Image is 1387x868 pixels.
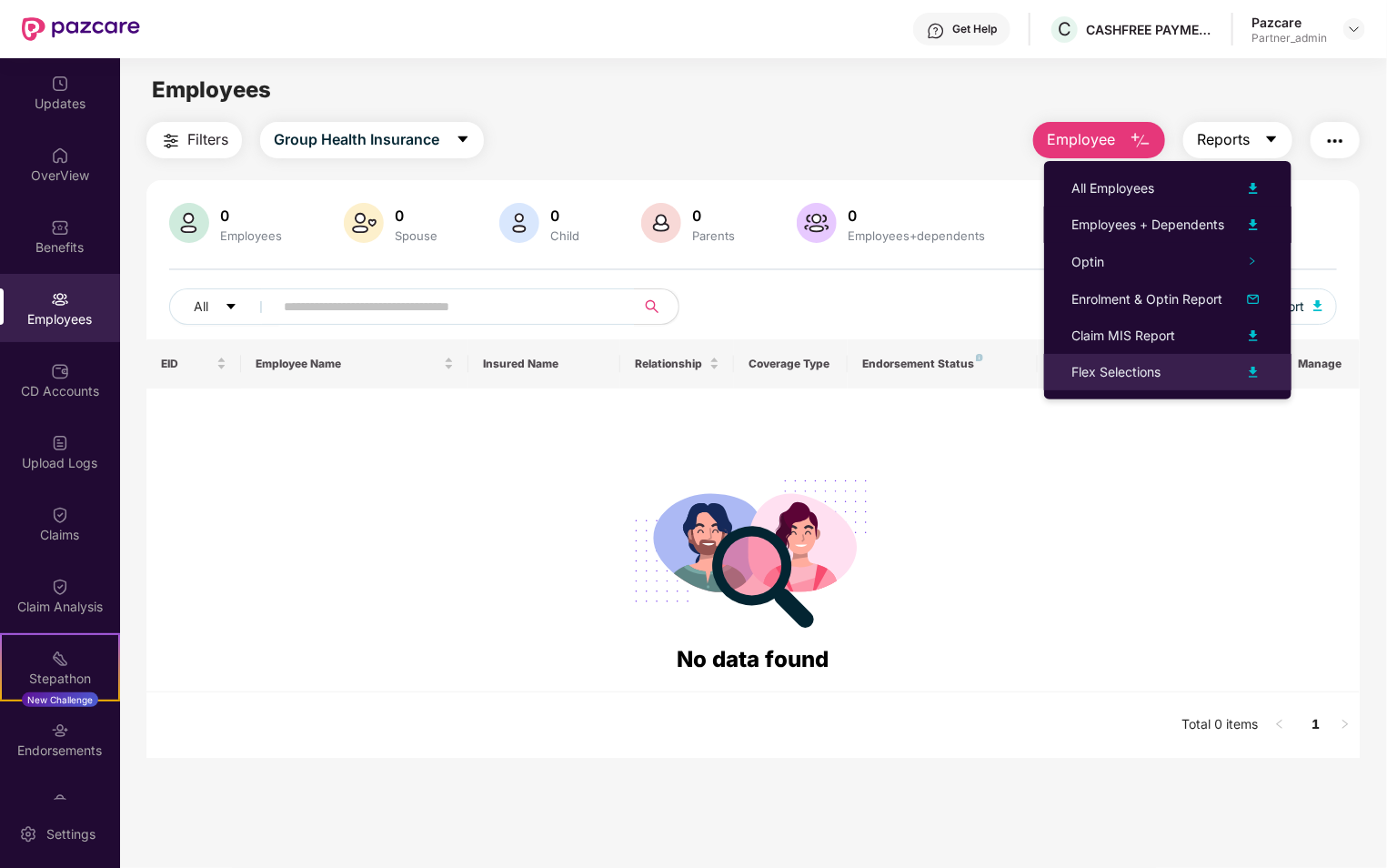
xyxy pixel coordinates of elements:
span: right [1248,257,1257,266]
th: Coverage Type [734,339,848,389]
span: right [1340,719,1351,730]
div: 0 [688,207,739,225]
div: Get Help [952,22,997,36]
span: Employees [152,76,271,103]
div: Endorsement Status [862,357,1022,371]
img: svg+xml;base64,PHN2ZyBpZD0iU2V0dGluZy0yMHgyMCIgeG1sbnM9Imh0dHA6Ly93d3cudzMub3JnLzIwMDAvc3ZnIiB3aW... [19,825,37,843]
span: Optin [1071,254,1104,269]
img: svg+xml;base64,PHN2ZyB4bWxucz0iaHR0cDovL3d3dy53My5vcmcvMjAwMC9zdmciIHdpZHRoPSIyNCIgaGVpZ2h0PSIyNC... [160,130,182,152]
button: Employee [1033,122,1165,158]
span: Group Health Insurance [274,128,439,151]
span: Reports [1197,128,1250,151]
button: left [1265,711,1294,740]
img: svg+xml;base64,PHN2ZyB4bWxucz0iaHR0cDovL3d3dy53My5vcmcvMjAwMC9zdmciIHdpZHRoPSIyNCIgaGVpZ2h0PSIyNC... [1324,130,1346,152]
th: Manage [1284,339,1360,389]
span: caret-down [456,132,470,148]
div: Enrolment & Optin Report [1071,289,1222,309]
div: Stepathon [2,670,118,688]
img: svg+xml;base64,PHN2ZyB4bWxucz0iaHR0cDovL3d3dy53My5vcmcvMjAwMC9zdmciIHhtbG5zOnhsaW5rPSJodHRwOi8vd3... [797,203,837,243]
div: 0 [844,207,989,225]
img: svg+xml;base64,PHN2ZyBpZD0iTXlfT3JkZXJzIiBkYXRhLW5hbWU9Ik15IE9yZGVycyIgeG1sbnM9Imh0dHA6Ly93d3cudz... [51,793,69,812]
img: svg+xml;base64,PHN2ZyB4bWxucz0iaHR0cDovL3d3dy53My5vcmcvMjAwMC9zdmciIHhtbG5zOnhsaW5rPSJodHRwOi8vd3... [499,203,539,243]
div: Parents [688,228,739,243]
button: Reportscaret-down [1183,122,1292,158]
img: svg+xml;base64,PHN2ZyBpZD0iRW5kb3JzZW1lbnRzIiB4bWxucz0iaHR0cDovL3d3dy53My5vcmcvMjAwMC9zdmciIHdpZH... [51,722,69,740]
img: svg+xml;base64,PHN2ZyBpZD0iQ0RfQWNjb3VudHMiIGRhdGEtbmFtZT0iQ0QgQWNjb3VudHMiIHhtbG5zPSJodHRwOi8vd3... [51,362,69,380]
img: svg+xml;base64,PHN2ZyBpZD0iQ2xhaW0iIHhtbG5zPSJodHRwOi8vd3d3LnczLm9yZy8yMDAwL3N2ZyIgd2lkdGg9IjIwIi... [51,506,69,524]
th: Insured Name [468,339,620,389]
img: svg+xml;base64,PHN2ZyB4bWxucz0iaHR0cDovL3d3dy53My5vcmcvMjAwMC9zdmciIHhtbG5zOnhsaW5rPSJodHRwOi8vd3... [1242,288,1264,310]
th: Relationship [620,339,734,389]
img: svg+xml;base64,PHN2ZyB4bWxucz0iaHR0cDovL3d3dy53My5vcmcvMjAwMC9zdmciIHhtbG5zOnhsaW5rPSJodHRwOi8vd3... [344,203,384,243]
img: svg+xml;base64,PHN2ZyB4bWxucz0iaHR0cDovL3d3dy53My5vcmcvMjAwMC9zdmciIHhtbG5zOnhsaW5rPSJodHRwOi8vd3... [1242,361,1264,383]
img: svg+xml;base64,PHN2ZyB4bWxucz0iaHR0cDovL3d3dy53My5vcmcvMjAwMC9zdmciIHhtbG5zOnhsaW5rPSJodHRwOi8vd3... [1242,177,1264,199]
span: Relationship [635,357,706,371]
span: Filters [187,128,228,151]
span: EID [161,357,213,371]
li: 1 [1302,711,1331,740]
li: Previous Page [1265,711,1294,740]
img: svg+xml;base64,PHN2ZyBpZD0iRW1wbG95ZWVzIiB4bWxucz0iaHR0cDovL3d3dy53My5vcmcvMjAwMC9zdmciIHdpZHRoPS... [51,290,69,308]
img: New Pazcare Logo [22,17,140,41]
img: svg+xml;base64,PHN2ZyB4bWxucz0iaHR0cDovL3d3dy53My5vcmcvMjAwMC9zdmciIHhtbG5zOnhsaW5rPSJodHRwOi8vd3... [641,203,681,243]
div: Settings [41,825,101,843]
img: svg+xml;base64,PHN2ZyBpZD0iQ2xhaW0iIHhtbG5zPSJodHRwOi8vd3d3LnczLm9yZy8yMDAwL3N2ZyIgd2lkdGg9IjIwIi... [51,578,69,596]
img: svg+xml;base64,PHN2ZyB4bWxucz0iaHR0cDovL3d3dy53My5vcmcvMjAwMC9zdmciIHdpZHRoPSIyODgiIGhlaWdodD0iMj... [622,458,884,642]
img: svg+xml;base64,PHN2ZyBpZD0iRHJvcGRvd24tMzJ4MzIiIHhtbG5zPSJodHRwOi8vd3d3LnczLm9yZy8yMDAwL3N2ZyIgd2... [1347,22,1362,36]
span: Employee [1047,128,1115,151]
th: Employee Name [241,339,468,389]
div: Employees+dependents [844,228,989,243]
span: Employee Name [256,357,440,371]
img: svg+xml;base64,PHN2ZyBpZD0iSGVscC0zMngzMiIgeG1sbnM9Imh0dHA6Ly93d3cudzMub3JnLzIwMDAvc3ZnIiB3aWR0aD... [927,22,945,40]
img: svg+xml;base64,PHN2ZyBpZD0iQmVuZWZpdHMiIHhtbG5zPSJodHRwOi8vd3d3LnczLm9yZy8yMDAwL3N2ZyIgd2lkdGg9Ij... [51,218,69,237]
div: Partner_admin [1251,31,1327,45]
li: Next Page [1331,711,1360,740]
button: Allcaret-down [169,288,280,325]
div: Child [547,228,583,243]
div: 0 [391,207,441,225]
img: svg+xml;base64,PHN2ZyBpZD0iVXBsb2FkX0xvZ3MiIGRhdGEtbmFtZT0iVXBsb2FkIExvZ3MiIHhtbG5zPSJodHRwOi8vd3... [51,434,69,452]
button: right [1331,711,1360,740]
div: New Challenge [22,692,98,707]
img: svg+xml;base64,PHN2ZyB4bWxucz0iaHR0cDovL3d3dy53My5vcmcvMjAwMC9zdmciIHdpZHRoPSIyMSIgaGVpZ2h0PSIyMC... [51,650,69,668]
div: Spouse [391,228,441,243]
span: No data found [677,646,829,672]
span: All [194,297,208,317]
div: 0 [547,207,583,225]
div: Employees + Dependents [1071,215,1224,235]
span: search [634,299,669,314]
span: caret-down [1264,132,1279,148]
li: Total 0 items [1181,711,1258,740]
div: Employees [216,228,286,243]
a: 1 [1302,711,1331,738]
button: Group Health Insurancecaret-down [260,122,484,158]
img: svg+xml;base64,PHN2ZyB4bWxucz0iaHR0cDovL3d3dy53My5vcmcvMjAwMC9zdmciIHhtbG5zOnhsaW5rPSJodHRwOi8vd3... [169,203,209,243]
img: svg+xml;base64,PHN2ZyB4bWxucz0iaHR0cDovL3d3dy53My5vcmcvMjAwMC9zdmciIHhtbG5zOnhsaW5rPSJodHRwOi8vd3... [1130,130,1151,152]
span: left [1274,719,1285,730]
div: Pazcare [1251,14,1327,31]
img: svg+xml;base64,PHN2ZyB4bWxucz0iaHR0cDovL3d3dy53My5vcmcvMjAwMC9zdmciIHdpZHRoPSI4IiBoZWlnaHQ9IjgiIH... [976,354,983,361]
img: svg+xml;base64,PHN2ZyB4bWxucz0iaHR0cDovL3d3dy53My5vcmcvMjAwMC9zdmciIHhtbG5zOnhsaW5rPSJodHRwOi8vd3... [1242,325,1264,347]
img: svg+xml;base64,PHN2ZyB4bWxucz0iaHR0cDovL3d3dy53My5vcmcvMjAwMC9zdmciIHhtbG5zOnhsaW5rPSJodHRwOi8vd3... [1242,214,1264,236]
img: svg+xml;base64,PHN2ZyB4bWxucz0iaHR0cDovL3d3dy53My5vcmcvMjAwMC9zdmciIHhtbG5zOnhsaW5rPSJodHRwOi8vd3... [1313,300,1322,311]
th: EID [146,339,241,389]
div: Flex Selections [1071,362,1161,382]
button: search [634,288,679,325]
button: Filters [146,122,242,158]
div: 0 [216,207,286,225]
div: Claim MIS Report [1071,326,1175,346]
img: svg+xml;base64,PHN2ZyBpZD0iSG9tZSIgeG1sbnM9Imh0dHA6Ly93d3cudzMub3JnLzIwMDAvc3ZnIiB3aWR0aD0iMjAiIG... [51,146,69,165]
div: All Employees [1071,178,1154,198]
div: CASHFREE PAYMENTS INDIA PVT. LTD. [1086,21,1213,38]
span: caret-down [225,300,237,315]
span: C [1058,18,1071,40]
img: svg+xml;base64,PHN2ZyBpZD0iVXBkYXRlZCIgeG1sbnM9Imh0dHA6Ly93d3cudzMub3JnLzIwMDAvc3ZnIiB3aWR0aD0iMj... [51,75,69,93]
